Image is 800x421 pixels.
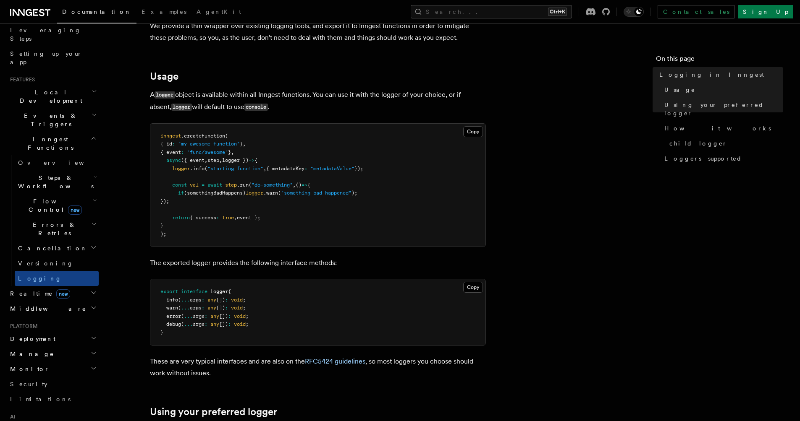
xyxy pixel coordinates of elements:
span: any [210,321,219,327]
span: ... [184,313,193,319]
a: RFC5424 guidelines [305,357,365,365]
span: { success [190,215,216,221]
span: : [225,305,228,311]
span: .createFunction [181,133,225,139]
span: "something bad happened" [281,190,351,196]
kbd: Ctrl+K [548,8,567,16]
button: Events & Triggers [7,108,99,132]
button: Realtimenew [7,286,99,301]
a: Setting up your app [7,46,99,70]
a: Using your preferred logger [661,97,783,121]
button: Middleware [7,301,99,316]
span: ( [181,313,184,319]
span: true [222,215,234,221]
span: args [190,297,202,303]
span: { [307,182,310,188]
button: Steps & Workflows [15,170,99,194]
span: ; [243,297,246,303]
span: { metadataKey [266,166,304,172]
span: ... [181,297,190,303]
span: ( [225,133,228,139]
span: } [240,141,243,147]
span: .warn [263,190,278,196]
span: logger [172,166,190,172]
span: new [56,289,70,299]
p: These are very typical interfaces and are also on the , so most loggers you choose should work wi... [150,356,486,379]
span: inngest [160,133,181,139]
button: Toggle dark mode [624,7,644,17]
span: ( [278,190,281,196]
code: logger [171,104,192,111]
span: args [190,305,202,311]
span: ); [351,190,357,196]
span: }); [160,198,169,204]
a: Loggers supported [661,151,783,166]
span: : [172,141,175,147]
span: logger [246,190,263,196]
span: ( [178,297,181,303]
span: ( [249,182,252,188]
span: : [181,149,184,155]
span: "do-something" [252,182,293,188]
span: "my-awesome-function" [178,141,240,147]
span: new [68,205,82,215]
span: , [263,166,266,172]
span: => [249,157,254,163]
button: Deployment [7,331,99,346]
span: : [304,166,307,172]
span: logger }) [222,157,249,163]
span: []) [216,297,225,303]
span: : [205,321,207,327]
span: const [172,182,187,188]
span: { id [160,141,172,147]
span: ; [246,313,249,319]
span: void [231,297,243,303]
span: Logging in Inngest [659,70,764,79]
p: The exported logger provides the following interface methods: [150,257,486,269]
span: .info [190,166,205,172]
span: event }; [237,215,260,221]
span: ; [246,321,249,327]
a: AgentKit [191,3,246,23]
span: "starting function" [207,166,263,172]
span: interface [181,288,207,294]
span: any [207,297,216,303]
span: await [207,182,222,188]
span: Platform [7,323,38,330]
span: void [234,321,246,327]
button: Copy [463,282,483,293]
span: error [166,313,181,319]
span: Monitor [7,365,50,373]
span: : [225,297,228,303]
span: ; [243,305,246,311]
span: : [228,313,231,319]
span: Leveraging Steps [10,27,81,42]
span: void [234,313,246,319]
span: Setting up your app [10,50,82,65]
a: Logging [15,271,99,286]
span: .run [237,182,249,188]
span: ( [181,321,184,327]
span: ( [205,166,207,172]
span: Cancellation [15,244,87,252]
a: How it works [661,121,783,136]
span: , [243,141,246,147]
span: , [205,157,207,163]
span: if [178,190,184,196]
span: ); [160,231,166,237]
span: : [202,297,205,303]
span: debug [166,321,181,327]
span: val [190,182,199,188]
a: child logger [666,136,783,151]
span: } [160,223,163,229]
span: "metadataValue" [310,166,354,172]
a: Documentation [57,3,136,23]
a: Sign Up [738,5,793,18]
code: console [244,104,268,111]
h4: On this page [656,54,783,67]
span: Steps & Workflows [15,174,94,190]
button: Search...Ctrl+K [411,5,572,18]
span: ... [184,321,193,327]
span: any [210,313,219,319]
span: Logging [18,275,62,282]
